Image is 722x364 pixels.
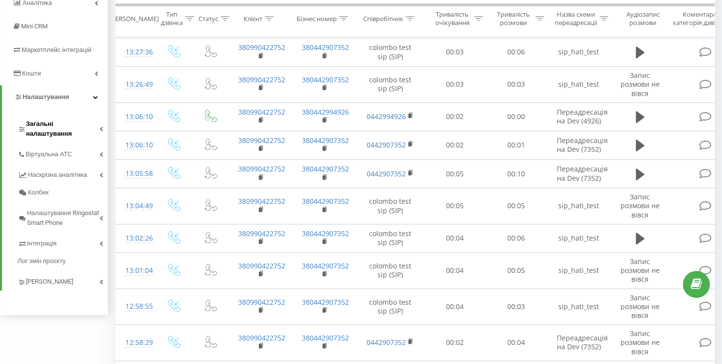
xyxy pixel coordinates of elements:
[302,297,349,307] a: 380442907352
[18,252,108,270] a: Лог змін проєкту
[302,43,349,52] a: 380442907352
[621,293,660,320] span: Запис розмови не вівся
[486,289,547,325] td: 00:03
[18,256,66,266] span: Лог змін проєкту
[356,289,424,325] td: colombo test sip (SIP)
[125,164,145,183] div: 13:05:58
[125,333,145,352] div: 12:58:29
[125,136,145,155] div: 13:06:10
[302,136,349,145] a: 380442907352
[424,160,486,188] td: 00:05
[621,329,660,356] span: Запис розмови не вівся
[547,102,611,131] td: Переадресація на Dev (4926)
[302,75,349,84] a: 380442907352
[302,196,349,206] a: 380442907352
[367,169,406,178] a: 0442907352
[424,224,486,252] td: 00:04
[26,277,73,287] span: [PERSON_NAME]
[424,289,486,325] td: 00:04
[125,196,145,216] div: 13:04:49
[238,196,285,206] a: 380990422752
[26,119,100,139] span: Загальні налаштування
[22,46,92,53] span: Маркетплейс інтеграцій
[238,164,285,173] a: 380990422752
[22,70,41,77] span: Кошти
[486,67,547,103] td: 00:03
[547,131,611,159] td: Переадресація на Dev (7352)
[302,107,349,117] a: 380442994926
[28,170,87,180] span: Наскрізна аналітика
[238,75,285,84] a: 380990422752
[621,71,660,97] span: Запис розмови не вівся
[547,325,611,361] td: Переадресація на Dev (7352)
[238,107,285,117] a: 380990422752
[125,297,145,316] div: 12:58:55
[125,107,145,126] div: 13:06:10
[302,229,349,238] a: 380442907352
[424,102,486,131] td: 00:02
[356,253,424,289] td: colombo test sip (SIP)
[424,131,486,159] td: 00:02
[363,14,403,23] div: Співробітник
[356,38,424,66] td: colombo test sip (SIP)
[619,10,667,27] div: Аудіозапис розмови
[621,192,660,219] span: Запис розмови не вівся
[555,10,597,27] div: Назва схеми переадресації
[433,10,472,27] div: Тривалість очікування
[367,338,406,347] a: 0442907352
[486,224,547,252] td: 00:06
[486,38,547,66] td: 00:06
[547,224,611,252] td: sip_hati_test
[547,253,611,289] td: sip_hati_test
[356,67,424,103] td: colombo test sip (SIP)
[547,289,611,325] td: sip_hati_test
[18,143,108,163] a: Віртуальна АТС
[18,163,108,184] a: Наскрізна аналітика
[18,112,108,143] a: Загальні налаштування
[486,102,547,131] td: 00:00
[486,253,547,289] td: 00:05
[547,38,611,66] td: sip_hati_test
[199,14,218,23] div: Статус
[424,325,486,361] td: 00:02
[25,149,72,159] span: Віртуальна АТС
[125,261,145,280] div: 13:01:04
[109,14,159,23] div: [PERSON_NAME]
[424,38,486,66] td: 00:03
[238,136,285,145] a: 380990422752
[547,160,611,188] td: Переадресація на Dev (7352)
[244,14,262,23] div: Клієнт
[18,184,108,201] a: Колбек
[367,112,406,121] a: 0442994926
[486,188,547,224] td: 00:05
[23,93,69,100] span: Налаштування
[486,160,547,188] td: 00:10
[367,140,406,149] a: 0442907352
[494,10,533,27] div: Тривалість розмови
[302,164,349,173] a: 380442907352
[424,253,486,289] td: 00:04
[28,188,49,197] span: Колбек
[238,297,285,307] a: 380990422752
[18,232,108,252] a: Інтеграція
[297,14,337,23] div: Бізнес номер
[486,131,547,159] td: 00:01
[238,333,285,342] a: 380990422752
[238,43,285,52] a: 380990422752
[21,23,48,30] span: Mini CRM
[486,325,547,361] td: 00:04
[238,229,285,238] a: 380990422752
[424,188,486,224] td: 00:05
[424,67,486,103] td: 00:03
[125,75,145,94] div: 13:26:49
[356,224,424,252] td: colombo test sip (SIP)
[27,239,56,248] span: Інтеграція
[547,67,611,103] td: sip_hati_test
[302,261,349,270] a: 380442907352
[238,261,285,270] a: 380990422752
[18,270,108,291] a: [PERSON_NAME]
[161,10,183,27] div: Тип дзвінка
[18,201,108,232] a: Налаштування Ringostat Smart Phone
[547,188,611,224] td: sip_hati_test
[302,333,349,342] a: 380442907352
